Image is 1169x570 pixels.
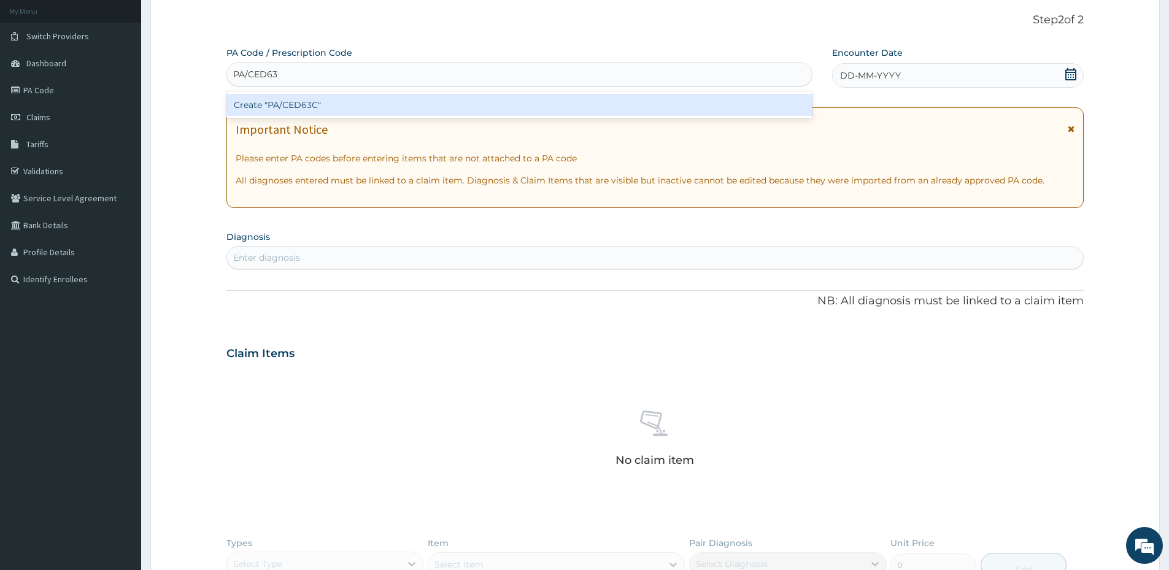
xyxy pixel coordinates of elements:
span: Switch Providers [26,31,89,42]
textarea: Type your message and hit 'Enter' [6,335,234,378]
div: Create "PA/CED63C" [226,94,812,116]
label: Encounter Date [832,47,903,59]
p: No claim item [615,454,694,466]
span: Tariffs [26,139,48,150]
p: Step 2 of 2 [226,13,1084,27]
h1: Important Notice [236,123,328,136]
span: We're online! [71,155,169,279]
h3: Claim Items [226,347,295,361]
div: Chat with us now [64,69,206,85]
span: Claims [26,112,50,123]
p: NB: All diagnosis must be linked to a claim item [226,293,1084,309]
div: Enter diagnosis [233,252,300,264]
label: PA Code / Prescription Code [226,47,352,59]
img: d_794563401_company_1708531726252_794563401 [23,61,50,92]
p: All diagnoses entered must be linked to a claim item. Diagnosis & Claim Items that are visible bu... [236,174,1074,187]
label: Diagnosis [226,231,270,243]
p: Please enter PA codes before entering items that are not attached to a PA code [236,152,1074,164]
span: Dashboard [26,58,66,69]
span: DD-MM-YYYY [840,69,901,82]
div: Minimize live chat window [201,6,231,36]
